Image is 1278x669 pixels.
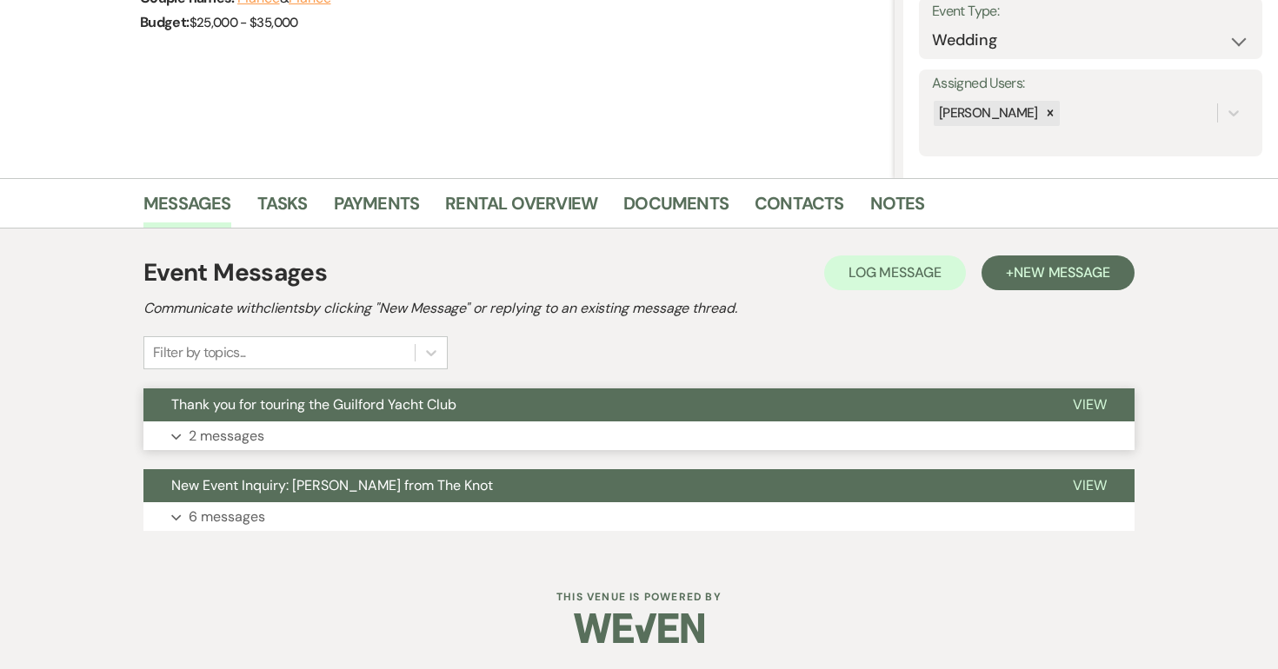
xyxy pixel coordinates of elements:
[870,189,925,228] a: Notes
[143,388,1045,421] button: Thank you for touring the Guilford Yacht Club
[143,298,1135,319] h2: Communicate with clients by clicking "New Message" or replying to an existing message thread.
[574,598,704,659] img: Weven Logo
[334,189,420,228] a: Payments
[1045,388,1135,421] button: View
[189,425,264,447] p: 2 messages
[932,71,1249,96] label: Assigned Users:
[1045,469,1135,502] button: View
[1073,476,1107,494] span: View
[143,502,1135,532] button: 6 messages
[171,395,456,414] span: Thank you for touring the Guilford Yacht Club
[143,469,1045,502] button: New Event Inquiry: [PERSON_NAME] from The Knot
[143,189,231,228] a: Messages
[755,189,844,228] a: Contacts
[934,101,1041,126] div: [PERSON_NAME]
[1073,395,1107,414] span: View
[153,342,246,363] div: Filter by topics...
[824,255,966,290] button: Log Message
[143,421,1135,451] button: 2 messages
[171,476,493,494] span: New Event Inquiry: [PERSON_NAME] from The Knot
[257,189,308,228] a: Tasks
[143,255,327,291] h1: Event Messages
[189,506,265,528] p: 6 messages
[623,189,729,228] a: Documents
[140,13,190,31] span: Budget:
[849,263,942,282] span: Log Message
[982,255,1135,290] button: +New Message
[1014,263,1110,282] span: New Message
[445,189,597,228] a: Rental Overview
[190,14,298,31] span: $25,000 - $35,000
